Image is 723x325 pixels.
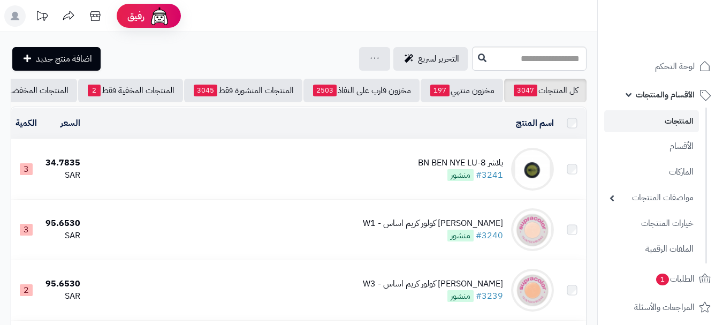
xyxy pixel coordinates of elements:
[45,157,80,169] div: 34.7835
[604,266,717,292] a: الطلبات1
[636,87,695,102] span: الأقسام والمنتجات
[504,79,587,102] a: كل المنتجات3047
[20,224,33,236] span: 3
[476,169,503,182] a: #3241
[418,157,503,169] div: بلاشر BN BEN NYE LU-8
[511,148,554,191] img: بلاشر BN BEN NYE LU-8
[12,47,101,71] a: اضافة منتج جديد
[511,269,554,312] img: كريولان سوبرا كولور كريم اساس - W3
[418,52,459,65] span: التحرير لسريع
[516,117,554,130] a: اسم المنتج
[447,230,474,241] span: منشور
[313,85,337,96] span: 2503
[655,59,695,74] span: لوحة التحكم
[36,52,92,65] span: اضافة منتج جديد
[656,274,669,285] span: 1
[476,290,503,303] a: #3239
[78,79,183,102] a: المنتجات المخفية فقط2
[20,163,33,175] span: 3
[604,54,717,79] a: لوحة التحكم
[127,10,144,22] span: رفيق
[303,79,420,102] a: مخزون قارب على النفاذ2503
[16,117,37,130] a: الكمية
[476,229,503,242] a: #3240
[45,278,80,290] div: 95.6530
[604,110,699,132] a: المنتجات
[604,186,699,209] a: مواصفات المنتجات
[20,284,33,296] span: 2
[194,85,217,96] span: 3045
[514,85,537,96] span: 3047
[447,290,474,302] span: منشور
[447,169,474,181] span: منشور
[45,217,80,230] div: 95.6530
[45,290,80,303] div: SAR
[511,208,554,251] img: كريولان سوبرا كولور كريم اساس - W1
[363,278,503,290] div: [PERSON_NAME] كولور كريم اساس - W3
[650,30,713,52] img: logo-2.png
[655,271,695,286] span: الطلبات
[184,79,302,102] a: المنتجات المنشورة فقط3045
[88,85,101,96] span: 2
[604,212,699,235] a: خيارات المنتجات
[604,161,699,184] a: الماركات
[393,47,468,71] a: التحرير لسريع
[60,117,80,130] a: السعر
[28,5,55,29] a: تحديثات المنصة
[430,85,450,96] span: 197
[604,135,699,158] a: الأقسام
[634,300,695,315] span: المراجعات والأسئلة
[45,230,80,242] div: SAR
[363,217,503,230] div: [PERSON_NAME] كولور كريم اساس - W1
[149,5,170,27] img: ai-face.png
[45,169,80,182] div: SAR
[604,294,717,320] a: المراجعات والأسئلة
[604,238,699,261] a: الملفات الرقمية
[421,79,503,102] a: مخزون منتهي197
